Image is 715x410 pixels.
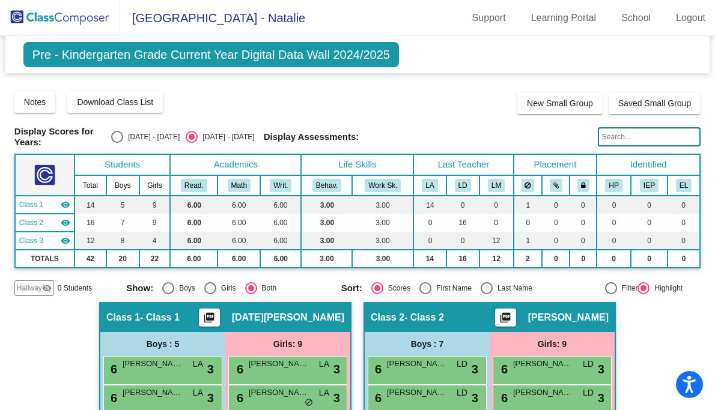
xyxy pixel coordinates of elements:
[170,214,218,232] td: 6.00
[372,391,382,405] span: 6
[668,214,700,232] td: 0
[352,232,413,250] td: 3.00
[75,196,106,214] td: 14
[457,358,467,370] span: LD
[570,250,597,268] td: 0
[123,358,183,370] span: [PERSON_NAME]
[301,196,352,214] td: 3.00
[100,332,225,356] div: Boys : 5
[139,175,171,196] th: Girls
[17,283,42,294] span: Hallway
[413,250,446,268] td: 14
[583,358,594,370] span: LD
[372,363,382,376] span: 6
[193,387,203,399] span: LA
[260,196,301,214] td: 6.00
[193,358,203,370] span: LA
[305,398,313,408] span: do_not_disturb_alt
[365,332,490,356] div: Boys : 7
[404,312,444,324] span: - Class 2
[75,232,106,250] td: 12
[61,218,70,228] mat-icon: visibility
[207,389,214,407] span: 3
[218,232,260,250] td: 6.00
[365,179,401,192] button: Work Sk.
[597,175,631,196] th: Health Plan
[140,312,180,324] span: - Class 1
[463,8,516,28] a: Support
[517,92,603,114] button: New Small Group
[668,250,700,268] td: 0
[42,283,52,293] mat-icon: visibility_off
[668,196,700,214] td: 0
[170,250,218,268] td: 6.00
[24,97,46,107] span: Notes
[457,387,467,399] span: LD
[455,179,471,192] button: LD
[106,175,139,196] th: Boys
[319,358,329,370] span: LA
[598,360,604,378] span: 3
[126,282,332,294] mat-radio-group: Select an option
[446,250,479,268] td: 16
[514,175,543,196] th: Keep away students
[15,250,75,268] td: TOTALS
[472,360,478,378] span: 3
[333,389,340,407] span: 3
[598,389,604,407] span: 3
[666,8,715,28] a: Logout
[19,199,43,210] span: Class 1
[249,387,309,399] span: [PERSON_NAME]
[513,387,573,399] span: [PERSON_NAME]
[181,179,207,192] button: Read.
[352,196,413,214] td: 3.00
[542,232,570,250] td: 0
[514,214,543,232] td: 0
[15,232,75,250] td: Lacy Milos - No Class Name
[542,196,570,214] td: 0
[514,232,543,250] td: 1
[75,214,106,232] td: 16
[605,179,622,192] button: HP
[371,312,404,324] span: Class 2
[522,8,606,28] a: Learning Portal
[341,282,547,294] mat-radio-group: Select an option
[19,217,43,228] span: Class 2
[479,214,514,232] td: 0
[413,196,446,214] td: 14
[570,232,597,250] td: 0
[495,309,516,327] button: Print Students Details
[570,175,597,196] th: Keep with teacher
[413,154,513,175] th: Last Teacher
[422,179,437,192] button: LA
[676,179,692,192] button: EL
[446,175,479,196] th: Laura DiSessa
[14,126,102,148] span: Display Scores for Years:
[542,175,570,196] th: Keep with students
[106,214,139,232] td: 7
[413,232,446,250] td: 0
[631,232,668,250] td: 0
[264,131,359,142] span: Display Assessments:
[15,196,75,214] td: Lucia Arredondo - Class 1
[23,42,399,67] span: Pre - Kindergarten Grade Current Year Digital Data Wall 2024/2025
[75,175,106,196] th: Total
[225,332,350,356] div: Girls: 9
[207,360,214,378] span: 3
[446,214,479,232] td: 16
[301,214,352,232] td: 3.00
[61,236,70,246] mat-icon: visibility
[234,391,243,405] span: 6
[498,363,508,376] span: 6
[174,283,195,294] div: Boys
[387,387,447,399] span: [PERSON_NAME] [PERSON_NAME]
[106,196,139,214] td: 5
[488,179,505,192] button: LM
[527,98,593,108] span: New Small Group
[77,97,153,107] span: Download Class List
[232,312,344,324] span: [DATE][PERSON_NAME]
[514,154,597,175] th: Placement
[631,250,668,268] td: 0
[583,387,594,399] span: LD
[446,196,479,214] td: 0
